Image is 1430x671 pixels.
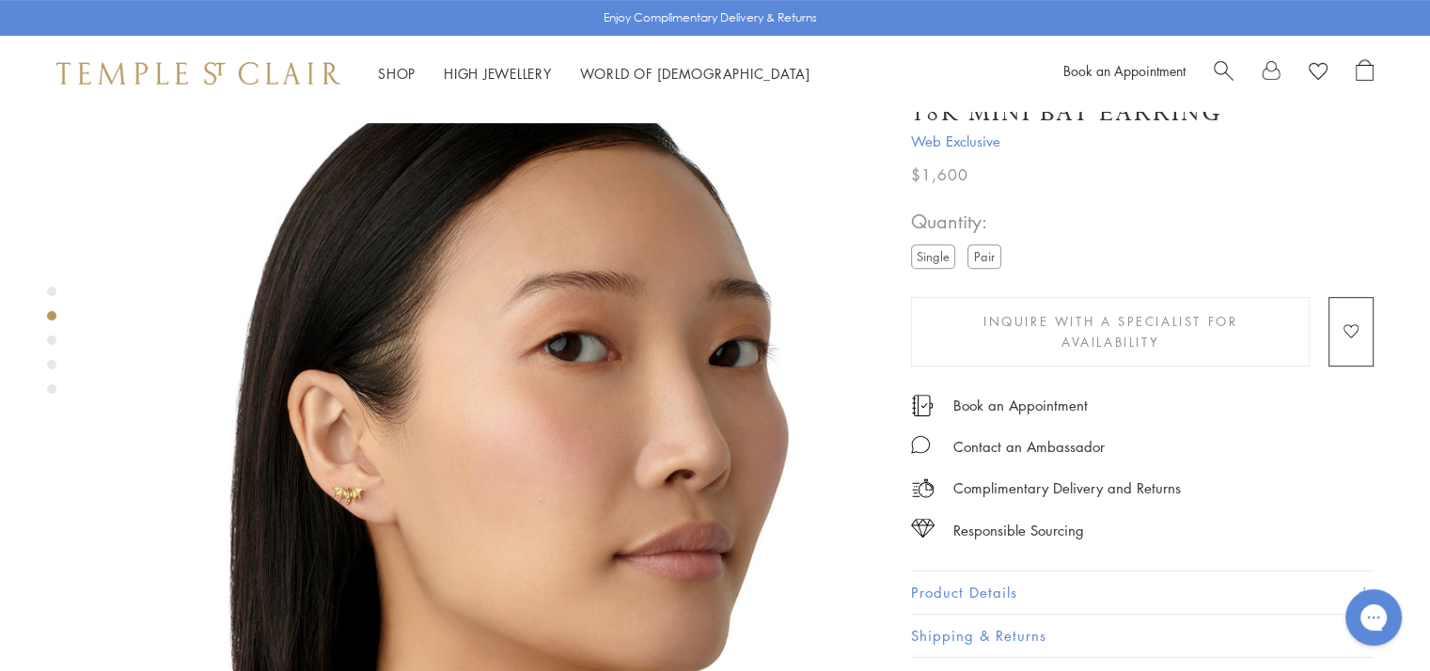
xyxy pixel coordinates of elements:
[378,64,416,83] a: ShopShop
[911,297,1310,367] button: Inquire With A Specialist for Availability
[580,64,810,83] a: World of [DEMOGRAPHIC_DATA]World of [DEMOGRAPHIC_DATA]
[911,476,935,500] img: icon_delivery.svg
[378,62,810,86] nav: Main navigation
[1356,59,1374,87] a: Open Shopping Bag
[1063,61,1186,80] a: Book an Appointment
[1309,59,1328,87] a: View Wishlist
[444,64,552,83] a: High JewelleryHigh Jewellery
[938,311,1282,352] span: Inquire With A Specialist for Availability
[1336,583,1411,652] iframe: Gorgias live chat messenger
[953,435,1105,459] div: Contact an Ambassador
[953,476,1181,500] p: Complimentary Delivery and Returns
[911,130,1374,153] span: Web Exclusive
[911,571,1374,614] button: Product Details
[911,206,1009,237] span: Quantity:
[911,163,968,187] span: $1,600
[911,435,930,454] img: MessageIcon-01_2.svg
[911,395,934,416] img: icon_appointment.svg
[56,62,340,85] img: Temple St. Clair
[604,8,817,27] p: Enjoy Complimentary Delivery & Returns
[47,282,56,409] div: Product gallery navigation
[1214,59,1234,87] a: Search
[967,244,1001,268] label: Pair
[953,519,1084,542] div: Responsible Sourcing
[911,519,935,538] img: icon_sourcing.svg
[911,97,1222,130] h1: 18K Mini Bat Earring
[911,615,1374,657] button: Shipping & Returns
[953,395,1088,415] a: Book an Appointment
[911,244,955,268] label: Single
